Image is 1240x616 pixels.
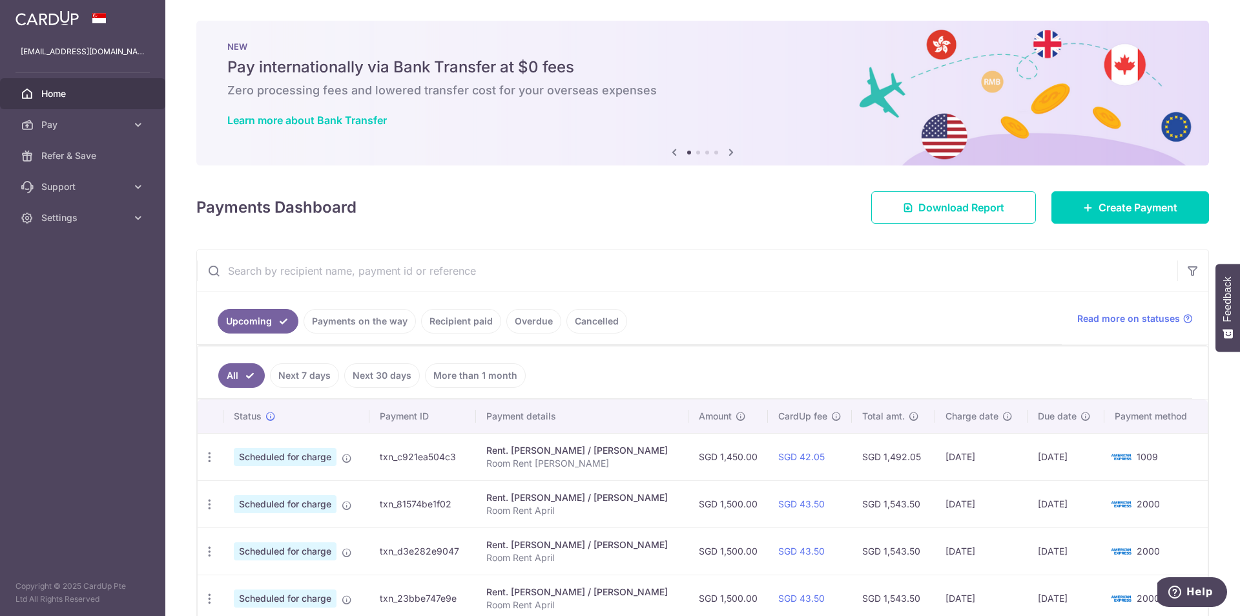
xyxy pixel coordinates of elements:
[369,433,476,480] td: txn_c921ea504c3
[41,118,127,131] span: Pay
[935,480,1028,527] td: [DATE]
[218,363,265,388] a: All
[945,410,998,423] span: Charge date
[234,448,336,466] span: Scheduled for charge
[304,309,416,334] a: Payments on the way
[852,527,935,575] td: SGD 1,543.50
[1215,264,1240,352] button: Feedback - Show survey
[778,546,825,557] a: SGD 43.50
[1137,498,1160,509] span: 2000
[871,191,1036,224] a: Download Report
[21,45,145,58] p: [EMAIL_ADDRESS][DOMAIN_NAME]
[778,593,825,604] a: SGD 43.50
[1137,546,1160,557] span: 2000
[852,433,935,480] td: SGD 1,492.05
[1222,277,1234,322] span: Feedback
[1077,312,1180,325] span: Read more on statuses
[1108,449,1134,465] img: Bank Card
[369,480,476,527] td: txn_81574be1f02
[227,83,1178,98] h6: Zero processing fees and lowered transfer cost for your overseas expenses
[486,444,678,457] div: Rent. [PERSON_NAME] / [PERSON_NAME]
[486,504,678,517] p: Room Rent April
[421,309,501,334] a: Recipient paid
[486,457,678,470] p: Room Rent [PERSON_NAME]
[196,21,1209,165] img: Bank transfer banner
[234,542,336,560] span: Scheduled for charge
[1108,496,1134,512] img: Bank Card
[566,309,627,334] a: Cancelled
[688,433,768,480] td: SGD 1,450.00
[699,410,732,423] span: Amount
[1099,200,1177,215] span: Create Payment
[1137,593,1160,604] span: 2000
[227,114,387,127] a: Learn more about Bank Transfer
[41,149,127,162] span: Refer & Save
[486,551,678,564] p: Room Rent April
[688,527,768,575] td: SGD 1,500.00
[234,589,336,608] span: Scheduled for charge
[486,586,678,599] div: Rent. [PERSON_NAME] / [PERSON_NAME]
[778,451,825,462] a: SGD 42.05
[486,538,678,551] div: Rent. [PERSON_NAME] / [PERSON_NAME]
[197,250,1177,292] input: Search by recipient name, payment id or reference
[1028,433,1105,480] td: [DATE]
[1028,527,1105,575] td: [DATE]
[227,57,1178,78] h5: Pay internationally via Bank Transfer at $0 fees
[425,363,526,388] a: More than 1 month
[15,10,79,26] img: CardUp
[778,498,825,509] a: SGD 43.50
[506,309,561,334] a: Overdue
[486,599,678,611] p: Room Rent April
[41,211,127,224] span: Settings
[218,309,298,334] a: Upcoming
[1077,312,1193,325] a: Read more on statuses
[369,399,476,433] th: Payment ID
[1104,399,1208,433] th: Payment method
[935,527,1028,575] td: [DATE]
[1108,544,1134,559] img: Bank Card
[41,87,127,100] span: Home
[688,480,768,527] td: SGD 1,500.00
[1108,591,1134,606] img: Bank Card
[369,527,476,575] td: txn_d3e282e9047
[196,196,356,219] h4: Payments Dashboard
[41,180,127,193] span: Support
[1137,451,1158,462] span: 1009
[778,410,827,423] span: CardUp fee
[476,399,688,433] th: Payment details
[234,495,336,513] span: Scheduled for charge
[918,200,1004,215] span: Download Report
[227,41,1178,52] p: NEW
[1051,191,1209,224] a: Create Payment
[1038,410,1077,423] span: Due date
[234,410,262,423] span: Status
[486,491,678,504] div: Rent. [PERSON_NAME] / [PERSON_NAME]
[270,363,339,388] a: Next 7 days
[1028,480,1105,527] td: [DATE]
[852,480,935,527] td: SGD 1,543.50
[344,363,420,388] a: Next 30 days
[1157,577,1227,610] iframe: Opens a widget where you can find more information
[935,433,1028,480] td: [DATE]
[862,410,905,423] span: Total amt.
